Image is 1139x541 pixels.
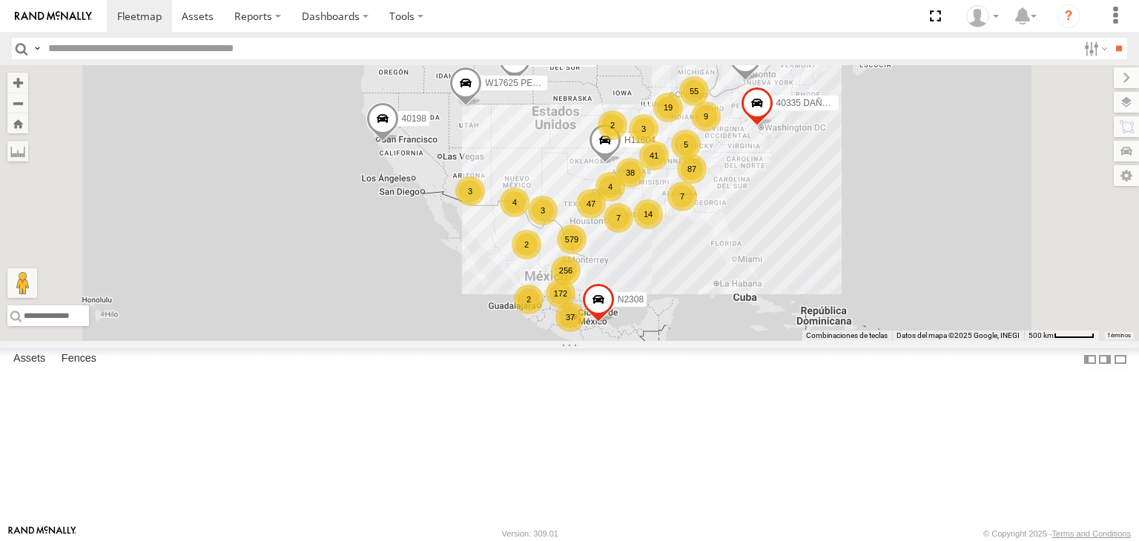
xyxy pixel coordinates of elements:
[502,529,558,538] div: Version: 309.01
[897,331,1020,339] span: Datos del mapa ©2025 Google, INEGI
[15,11,92,21] img: rand-logo.svg
[1057,4,1080,28] i: ?
[677,154,707,184] div: 87
[528,196,558,225] div: 3
[1114,165,1139,186] label: Map Settings
[1078,38,1110,59] label: Search Filter Options
[546,279,575,308] div: 172
[598,110,627,140] div: 2
[1052,529,1131,538] a: Terms and Conditions
[7,268,37,298] button: Arrastra al hombrecito al mapa para abrir Street View
[691,102,721,131] div: 9
[7,93,28,113] button: Zoom out
[618,295,644,305] span: N2308
[1097,348,1112,370] label: Dock Summary Table to the Right
[555,302,585,332] div: 37
[514,285,544,314] div: 2
[1083,348,1097,370] label: Dock Summary Table to the Left
[1029,331,1054,339] span: 500 km
[402,113,426,124] span: 40198
[557,225,587,254] div: 579
[679,76,709,106] div: 55
[576,189,606,219] div: 47
[595,172,625,202] div: 4
[551,256,581,285] div: 256
[667,182,697,211] div: 7
[500,187,529,217] div: 4
[1107,333,1131,339] a: Términos (se abre en una nueva pestaña)
[633,199,663,229] div: 14
[31,38,43,59] label: Search Query
[485,78,593,88] span: W17625 PERDIDO 102025
[983,529,1131,538] div: © Copyright 2025 -
[7,113,28,133] button: Zoom Home
[615,158,645,187] div: 38
[7,73,28,93] button: Zoom in
[806,331,888,341] button: Combinaciones de teclas
[7,141,28,162] label: Measure
[639,141,669,170] div: 41
[54,349,104,370] label: Fences
[455,176,485,206] div: 3
[512,230,541,259] div: 2
[6,349,53,370] label: Assets
[1113,348,1128,370] label: Hide Summary Table
[671,130,701,159] div: 5
[1024,331,1099,341] button: Escala del mapa: 500 km por 51 píxeles
[961,5,1004,27] div: Angel Dominguez
[8,526,76,541] a: Visit our Website
[604,203,633,233] div: 7
[776,98,842,108] span: 40335 DAÑADO
[629,114,658,144] div: 3
[653,93,683,122] div: 19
